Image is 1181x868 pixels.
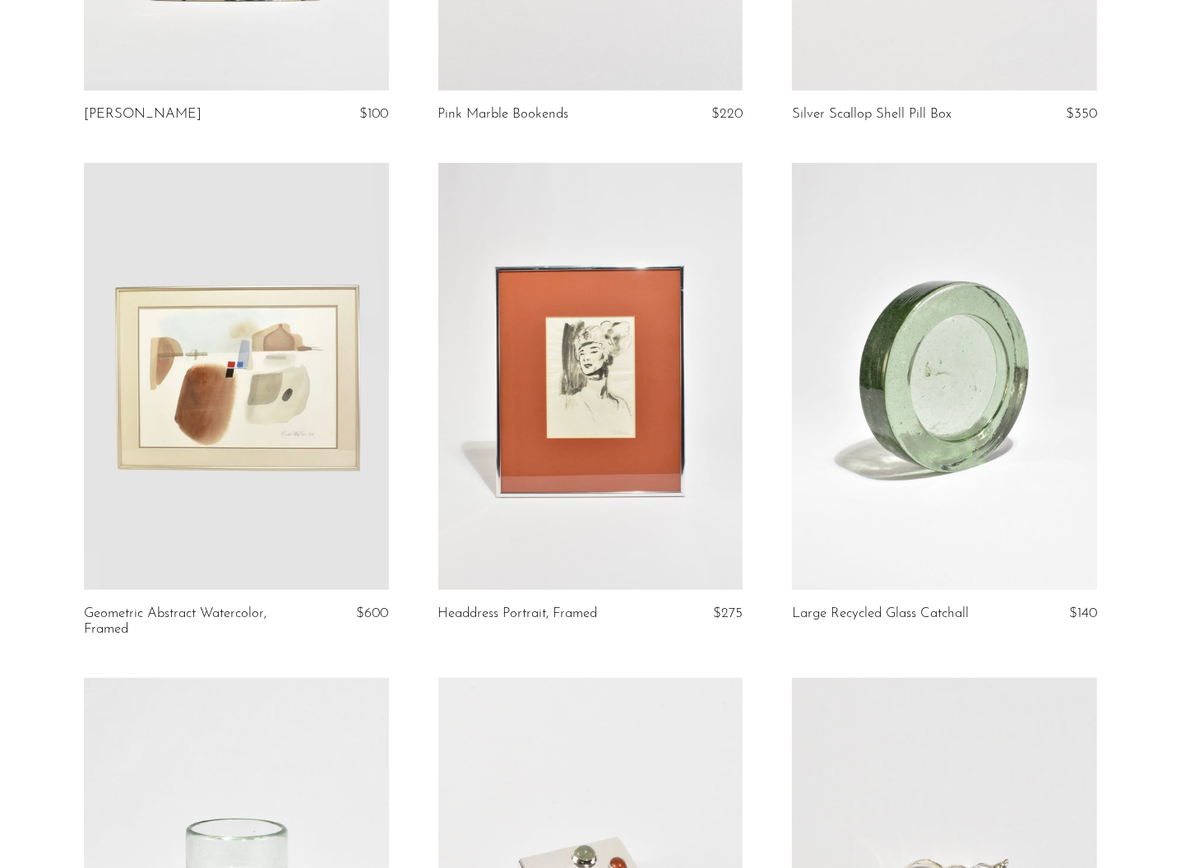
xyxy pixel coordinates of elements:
[84,606,288,637] a: Geometric Abstract Watercolor, Framed
[792,606,969,621] a: Large Recycled Glass Catchall
[438,606,598,621] a: Headdress Portrait, Framed
[357,606,389,620] span: $600
[438,107,569,122] a: Pink Marble Bookends
[792,107,952,122] a: Silver Scallop Shell Pill Box
[1069,606,1097,620] span: $140
[360,107,389,121] span: $100
[713,606,743,620] span: $275
[84,107,201,122] a: [PERSON_NAME]
[711,107,743,121] span: $220
[1066,107,1097,121] span: $350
